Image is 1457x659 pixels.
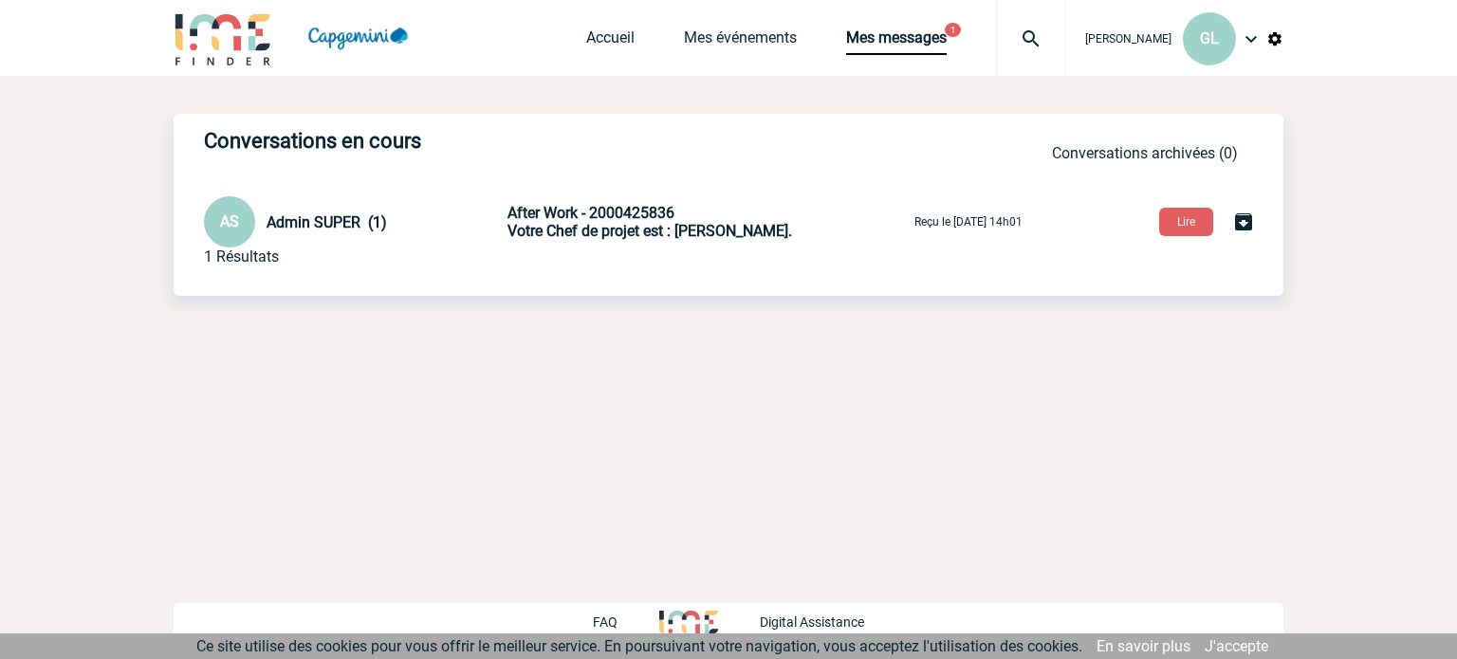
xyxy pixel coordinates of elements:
a: En savoir plus [1097,637,1190,655]
a: FAQ [593,612,659,630]
span: Admin SUPER (1) [267,213,387,231]
span: AS [220,212,239,230]
img: http://www.idealmeetingsevents.fr/ [659,611,718,633]
a: Mes événements [684,28,797,55]
img: Archiver la conversation [1232,211,1255,233]
a: Conversations archivées (0) [1052,144,1238,162]
a: AS Admin SUPER (1) After Work - 2000425836Votre Chef de projet est : [PERSON_NAME]. Reçu le [DATE... [204,211,1023,229]
h3: Conversations en cours [204,129,773,153]
a: Lire [1144,211,1232,229]
a: Mes messages [846,28,947,55]
span: Ce site utilise des cookies pour vous offrir le meilleur service. En poursuivant votre navigation... [196,637,1082,655]
span: Votre Chef de projet est : [PERSON_NAME]. [507,222,792,240]
div: Conversation privée : Client - Agence [204,196,504,247]
a: J'accepte [1205,637,1268,655]
span: GL [1200,29,1219,47]
p: Digital Assistance [760,614,864,630]
div: 1 Résultats [204,247,279,265]
button: 1 [945,23,961,37]
p: Reçu le [DATE] 14h01 [914,215,1023,229]
p: FAQ [593,614,618,630]
a: Accueil [586,28,635,55]
button: Lire [1159,208,1213,236]
img: IME-Finder [174,11,272,65]
span: After Work - 2000425836 [507,204,674,222]
span: [PERSON_NAME] [1085,32,1171,46]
